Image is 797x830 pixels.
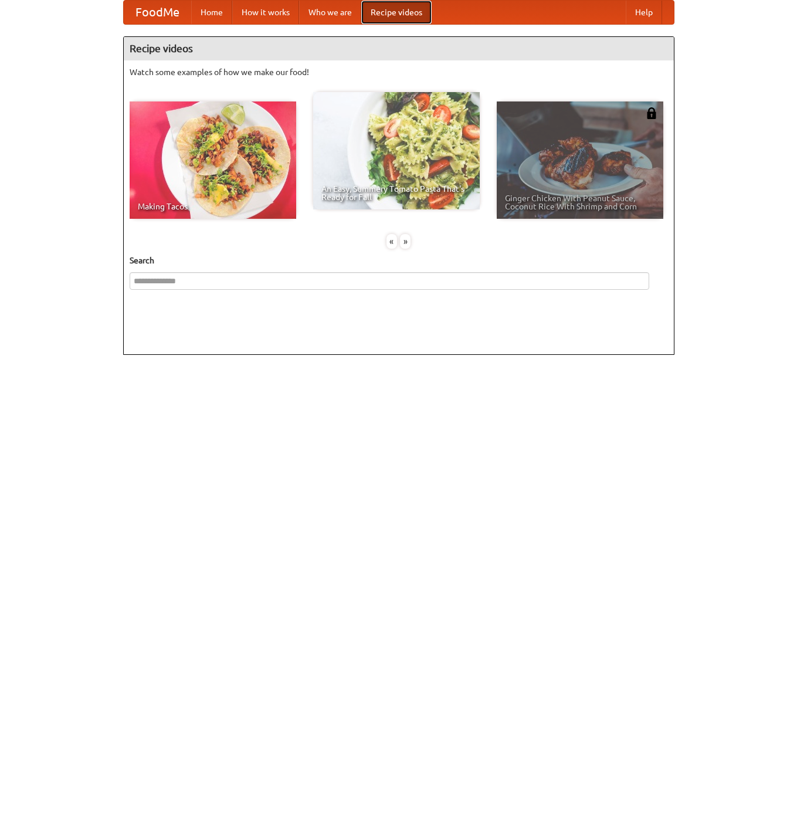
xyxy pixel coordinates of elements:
a: How it works [232,1,299,24]
span: An Easy, Summery Tomato Pasta That's Ready for Fall [321,185,472,201]
a: Home [191,1,232,24]
a: FoodMe [124,1,191,24]
h5: Search [130,255,668,266]
a: Help [626,1,662,24]
div: « [386,234,397,249]
span: Making Tacos [138,202,288,211]
a: An Easy, Summery Tomato Pasta That's Ready for Fall [313,92,480,209]
p: Watch some examples of how we make our food! [130,66,668,78]
a: Who we are [299,1,361,24]
a: Recipe videos [361,1,432,24]
a: Making Tacos [130,101,296,219]
div: » [400,234,411,249]
h4: Recipe videos [124,37,674,60]
img: 483408.png [646,107,657,119]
